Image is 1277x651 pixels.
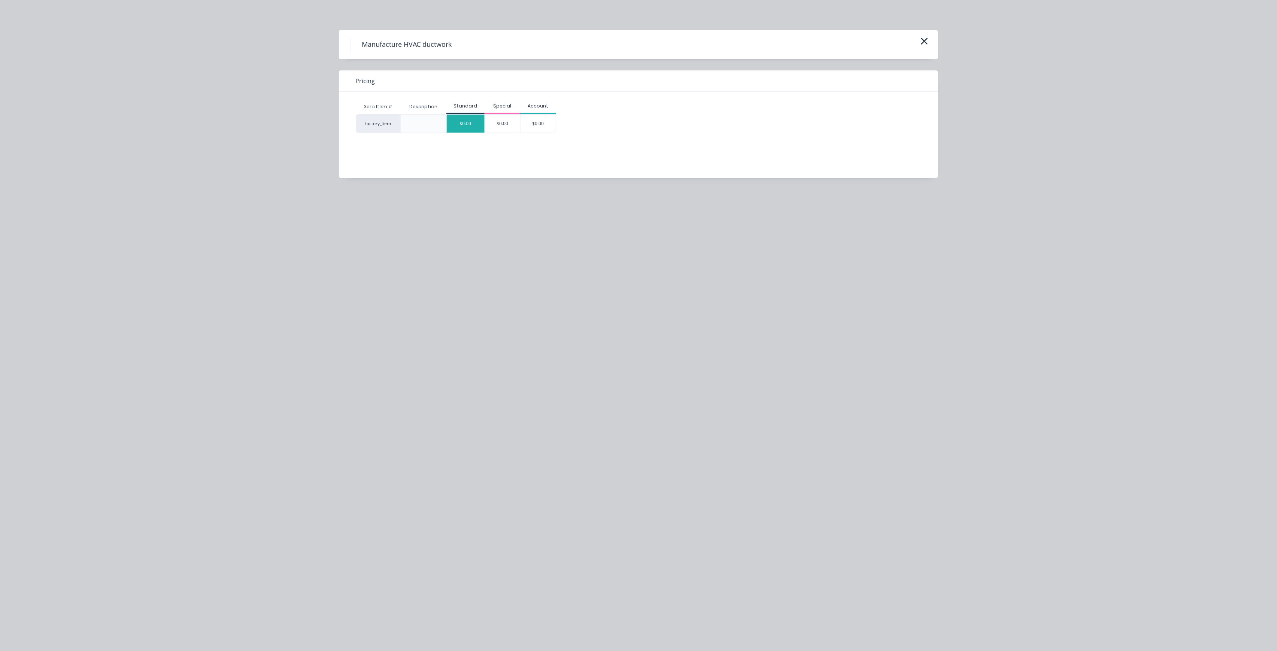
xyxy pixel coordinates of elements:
[446,103,485,109] div: Standard
[485,115,521,133] div: $0.00
[356,114,401,133] div: factory_item
[521,115,556,133] div: $0.00
[447,115,485,133] div: $0.00
[356,99,401,114] div: Xero Item #
[485,103,521,109] div: Special
[350,37,463,52] h4: Manufacture HVAC ductwork
[355,76,375,85] span: Pricing
[403,97,443,116] div: Description
[520,103,556,109] div: Account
